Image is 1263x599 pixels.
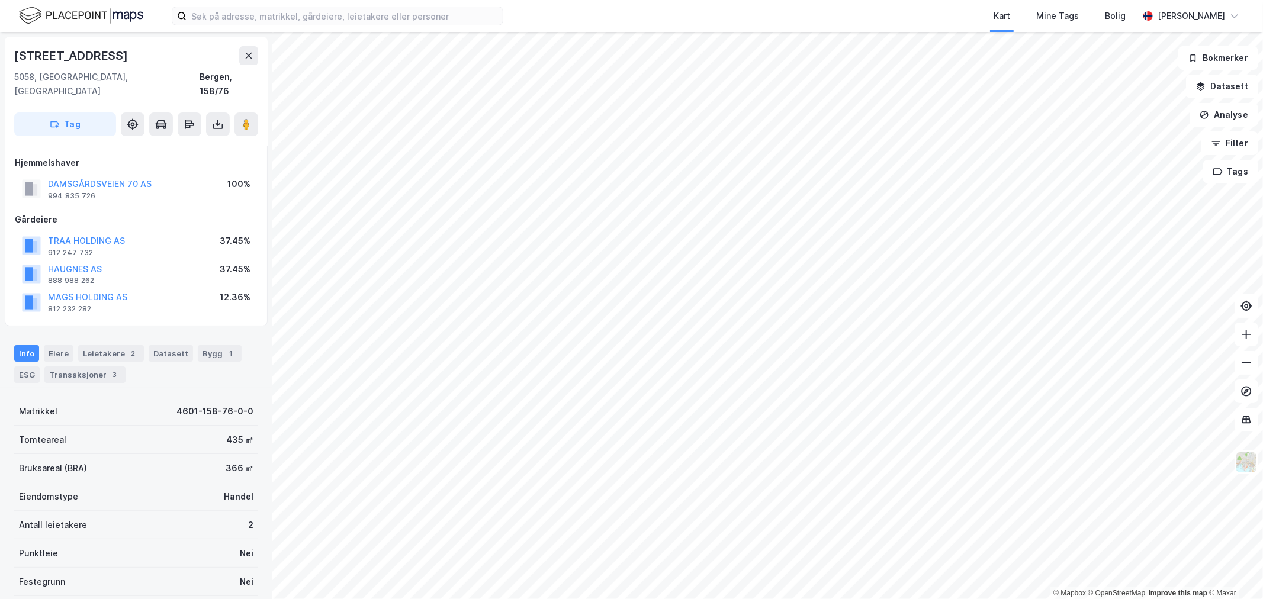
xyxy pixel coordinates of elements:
[1158,9,1225,23] div: [PERSON_NAME]
[19,461,87,475] div: Bruksareal (BRA)
[19,404,57,418] div: Matrikkel
[19,433,66,447] div: Tomteareal
[176,404,253,418] div: 4601-158-76-0-0
[19,575,65,589] div: Festegrunn
[44,366,126,383] div: Transaksjoner
[19,546,58,561] div: Punktleie
[48,191,95,201] div: 994 835 726
[14,112,116,136] button: Tag
[44,345,73,362] div: Eiere
[1186,75,1258,98] button: Datasett
[19,489,78,504] div: Eiendomstype
[127,347,139,359] div: 2
[48,276,94,285] div: 888 988 262
[1036,9,1079,23] div: Mine Tags
[14,345,39,362] div: Info
[1105,9,1126,23] div: Bolig
[1190,103,1258,127] button: Analyse
[248,518,253,532] div: 2
[224,489,253,504] div: Handel
[1204,542,1263,599] iframe: Chat Widget
[220,234,250,248] div: 37.45%
[220,262,250,276] div: 37.45%
[1053,589,1086,597] a: Mapbox
[15,212,258,227] div: Gårdeiere
[19,518,87,532] div: Antall leietakere
[14,70,200,98] div: 5058, [GEOGRAPHIC_DATA], [GEOGRAPHIC_DATA]
[1203,160,1258,183] button: Tags
[48,248,93,257] div: 912 247 732
[14,366,40,383] div: ESG
[227,177,250,191] div: 100%
[1178,46,1258,70] button: Bokmerker
[200,70,258,98] div: Bergen, 158/76
[220,290,250,304] div: 12.36%
[149,345,193,362] div: Datasett
[226,461,253,475] div: 366 ㎡
[1235,451,1258,474] img: Z
[240,546,253,561] div: Nei
[225,347,237,359] div: 1
[1088,589,1146,597] a: OpenStreetMap
[240,575,253,589] div: Nei
[19,5,143,26] img: logo.f888ab2527a4732fd821a326f86c7f29.svg
[78,345,144,362] div: Leietakere
[198,345,242,362] div: Bygg
[1201,131,1258,155] button: Filter
[14,46,130,65] div: [STREET_ADDRESS]
[226,433,253,447] div: 435 ㎡
[15,156,258,170] div: Hjemmelshaver
[994,9,1010,23] div: Kart
[1149,589,1207,597] a: Improve this map
[187,7,503,25] input: Søk på adresse, matrikkel, gårdeiere, leietakere eller personer
[48,304,91,314] div: 812 232 282
[109,369,121,381] div: 3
